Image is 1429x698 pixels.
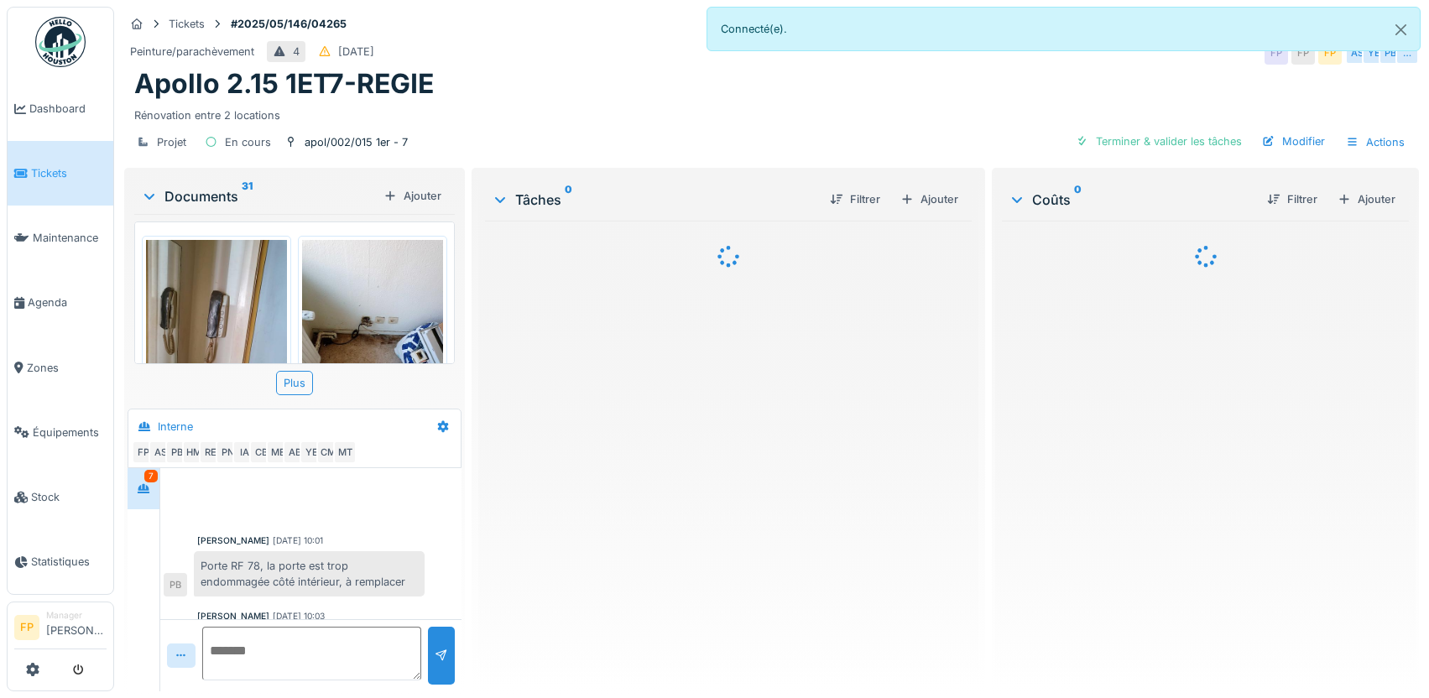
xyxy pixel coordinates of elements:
li: [PERSON_NAME] [46,609,107,645]
div: Projet [157,134,186,150]
a: Maintenance [8,206,113,270]
div: Actions [1338,130,1412,154]
span: Statistiques [31,554,107,570]
div: Peinture/parachèvement [130,44,254,60]
div: FP [132,440,155,464]
div: [PERSON_NAME] [197,610,269,622]
h1: Apollo 2.15 1ET7-REGIE [134,68,434,100]
div: [DATE] [338,44,374,60]
div: Modifier [1255,130,1332,153]
div: Ajouter [894,188,965,211]
span: Tickets [31,165,107,181]
span: Maintenance [33,230,107,246]
a: Agenda [8,270,113,335]
div: Plus [276,371,313,395]
a: Zones [8,336,113,400]
div: Coûts [1009,190,1254,210]
div: Terminer & valider les tâches [1069,130,1249,153]
div: RE [199,440,222,464]
li: FP [14,615,39,640]
div: FP [1318,41,1342,65]
div: PB [165,440,189,464]
div: FP [1291,41,1315,65]
div: Manager [46,609,107,622]
div: … [1395,41,1419,65]
div: MT [333,440,357,464]
div: Connecté(e). [707,7,1421,51]
sup: 0 [1074,190,1082,210]
a: Statistiques [8,529,113,594]
div: [DATE] 10:01 [273,534,323,547]
div: Filtrer [823,188,887,211]
div: 7 [144,470,158,482]
div: PB [164,573,187,596]
span: Équipements [33,425,107,440]
span: Stock [31,489,107,505]
div: 4 [293,44,300,60]
div: Porte RF 78, la porte est trop endommagée côté intérieur, à remplacer [194,551,425,596]
strong: #2025/05/146/04265 [224,16,353,32]
div: CM [316,440,340,464]
a: FP Manager[PERSON_NAME] [14,609,107,649]
div: En cours [225,134,271,150]
a: Stock [8,465,113,529]
div: Tâches [492,190,816,210]
sup: 31 [242,186,253,206]
div: FP [1265,41,1288,65]
a: Équipements [8,400,113,465]
img: Badge_color-CXgf-gQk.svg [35,17,86,67]
div: Tickets [169,16,205,32]
div: Rénovation entre 2 locations [134,101,1409,123]
span: Agenda [28,294,107,310]
div: AS [149,440,172,464]
div: IA [232,440,256,464]
div: Filtrer [1260,188,1324,211]
div: AS [1345,41,1369,65]
div: apol/002/015 1er - 7 [305,134,408,150]
div: [PERSON_NAME] [197,534,269,547]
span: Zones [27,360,107,376]
sup: 0 [565,190,572,210]
div: [DATE] 10:03 [273,610,325,622]
div: Documents [141,186,377,206]
div: ME [266,440,289,464]
a: Tickets [8,141,113,206]
a: Dashboard [8,76,113,141]
div: YE [1362,41,1385,65]
div: Ajouter [1331,188,1402,211]
div: Ajouter [377,185,448,207]
div: YE [300,440,323,464]
div: PN [216,440,239,464]
div: PB [1379,41,1402,65]
img: whstz2zmaqqw4fb9ljdho1qlcqoj [302,240,443,428]
div: HM [182,440,206,464]
img: ko9gl88m2y341ip0qkr4qer2xefe [146,240,287,428]
button: Close [1382,8,1420,52]
div: AB [283,440,306,464]
div: Interne [158,419,193,435]
div: CB [249,440,273,464]
span: Dashboard [29,101,107,117]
